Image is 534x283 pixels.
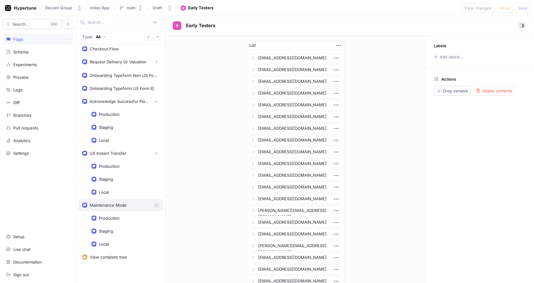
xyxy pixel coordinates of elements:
textarea: [EMAIL_ADDRESS][DOMAIN_NAME] [249,135,342,146]
textarea: [EMAIL_ADDRESS][DOMAIN_NAME] [249,182,342,192]
button: main [117,3,146,13]
div: Draft [153,5,162,11]
span: Index App [90,6,109,10]
div: Flags [13,37,23,42]
textarea: [EMAIL_ADDRESS][DOMAIN_NAME] [249,229,342,239]
div: Onboarding Typeform Non US Form ID [90,73,157,78]
div: main [126,5,136,11]
div: Branches [13,113,32,118]
textarea: [EMAIL_ADDRESS][DOMAIN_NAME] [249,100,342,110]
div: All [96,34,100,39]
div: Analytics [13,138,30,143]
span: Search... [12,22,29,26]
div: Maintenance Mode [90,203,127,208]
textarea: [EMAIL_ADDRESS][DOMAIN_NAME] [249,88,342,99]
button: Add labels... [432,53,465,61]
button: Save [515,3,530,13]
div: Sign out [13,272,29,277]
span: Save [518,6,528,10]
div: Local [99,138,109,143]
textarea: [EMAIL_ADDRESS][DOMAIN_NAME] [249,264,342,275]
div: Preview [13,75,29,80]
div: Schema [13,49,28,54]
button: Decant Group [43,3,84,13]
span: Drop variable [443,89,468,93]
div: Checkout Flow [90,46,119,51]
button: Reset [497,3,513,13]
textarea: [EMAIL_ADDRESS][DOMAIN_NAME] [249,252,342,263]
div: Production [99,164,120,169]
div: Live chat [13,247,30,252]
button: Expand all [144,33,152,41]
div: Decant Group [45,5,72,11]
a: Documentation [3,257,73,267]
textarea: [EMAIL_ADDRESS][DOMAIN_NAME] [249,76,342,87]
div: Production [99,216,120,221]
textarea: [EMAIL_ADDRESS][DOMAIN_NAME] [249,65,342,75]
textarea: [EMAIL_ADDRESS][DOMAIN_NAME] [249,53,342,63]
div: Early Testers [188,5,214,11]
div: K [49,21,59,27]
span: Early Testers [186,23,215,28]
div: Production [99,112,120,117]
div: List [249,42,256,49]
button: Search...K [3,19,61,29]
div: View complete tree [90,255,127,260]
p: Actions [441,77,456,82]
div: US Instant Transfer [90,151,126,156]
textarea: [EMAIL_ADDRESS][DOMAIN_NAME] [249,147,342,157]
textarea: [EMAIL_ADDRESS][DOMAIN_NAME] [249,123,342,134]
div: Staging [99,229,113,234]
div: Request Delivery Or Valuation [90,59,146,64]
div: Documentation [13,260,42,264]
textarea: [EMAIL_ADDRESS][DOMAIN_NAME] [249,217,342,228]
button: Delete contents [473,86,515,95]
div: Pull requests [13,125,38,130]
button: View changes [461,3,494,13]
span: Delete contents [482,89,512,93]
button: Collapse all [154,33,162,41]
button: Type: All [80,31,108,42]
div: Onboarding Typeform US Form ID [90,86,154,91]
p: Type: [82,34,93,39]
div: Settings [13,151,29,156]
button: Draft [150,3,175,13]
textarea: [EMAIL_ADDRESS][DOMAIN_NAME] [249,158,342,169]
button: Drop variable [434,86,471,95]
textarea: [PERSON_NAME][EMAIL_ADDRESS][DOMAIN_NAME] [249,241,342,251]
div: Diff [13,100,20,105]
textarea: [PERSON_NAME][EMAIL_ADDRESS][DOMAIN_NAME] [249,205,342,216]
div: Logs [13,87,23,92]
div: Local [99,190,109,195]
span: View changes [464,6,491,10]
div: Add labels... [440,55,464,59]
p: Labels [434,43,446,48]
div: Experiments [13,62,37,67]
input: Search... [87,19,150,26]
div: Acknowledge Successful Plaid Payment [90,99,148,104]
div: Staging [99,125,113,130]
div: Staging [99,177,113,182]
div: Setup [13,234,24,239]
span: Reset [499,6,510,10]
textarea: [EMAIL_ADDRESS][DOMAIN_NAME] [249,112,342,122]
textarea: [EMAIL_ADDRESS][DOMAIN_NAME] [249,170,342,181]
textarea: [EMAIL_ADDRESS][DOMAIN_NAME] [249,194,342,204]
div: Local [99,242,109,247]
